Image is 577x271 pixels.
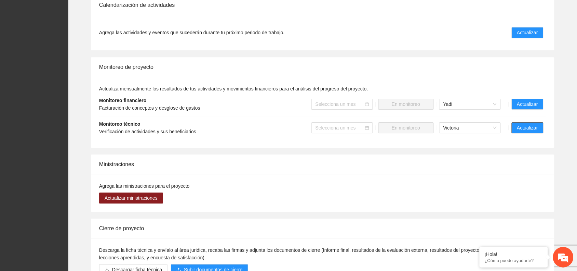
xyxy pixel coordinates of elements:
[105,194,158,202] span: Actualizar ministraciones
[99,129,196,134] span: Verificación de actividades y sus beneficiarios
[99,57,546,77] div: Monitoreo de proyecto
[517,124,538,132] span: Actualizar
[443,123,497,133] span: Victoria
[365,126,369,130] span: calendar
[99,219,546,238] div: Cierre de proyecto
[512,99,544,110] button: Actualizar
[512,122,544,133] button: Actualizar
[112,3,129,20] div: Minimizar ventana de chat en vivo
[99,29,284,36] span: Agrega las actividades y eventos que sucederán durante tu próximo periodo de trabajo.
[99,98,146,103] strong: Monitoreo financiero
[99,121,140,127] strong: Monitoreo técnico
[443,99,497,109] span: Yadi
[512,27,544,38] button: Actualizar
[485,258,543,263] p: ¿Cómo puedo ayudarte?
[99,155,546,174] div: Ministraciones
[365,102,369,106] span: calendar
[517,29,538,36] span: Actualizar
[36,35,115,44] div: Chatee con nosotros ahora
[99,193,163,204] button: Actualizar ministraciones
[99,183,190,189] span: Agrega las ministraciones para el proyecto
[40,91,94,161] span: Estamos en línea.
[99,86,368,91] span: Actualiza mensualmente los resultados de tus actividades y movimientos financieros para el anális...
[517,100,538,108] span: Actualizar
[99,195,163,201] a: Actualizar ministraciones
[99,247,536,260] span: Descarga la ficha técnica y envíalo al área juridica, recaba las firmas y adjunta los documentos ...
[99,105,200,111] span: Facturación de conceptos y desglose de gastos
[485,251,543,257] div: ¡Hola!
[3,187,130,211] textarea: Escriba su mensaje y pulse “Intro”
